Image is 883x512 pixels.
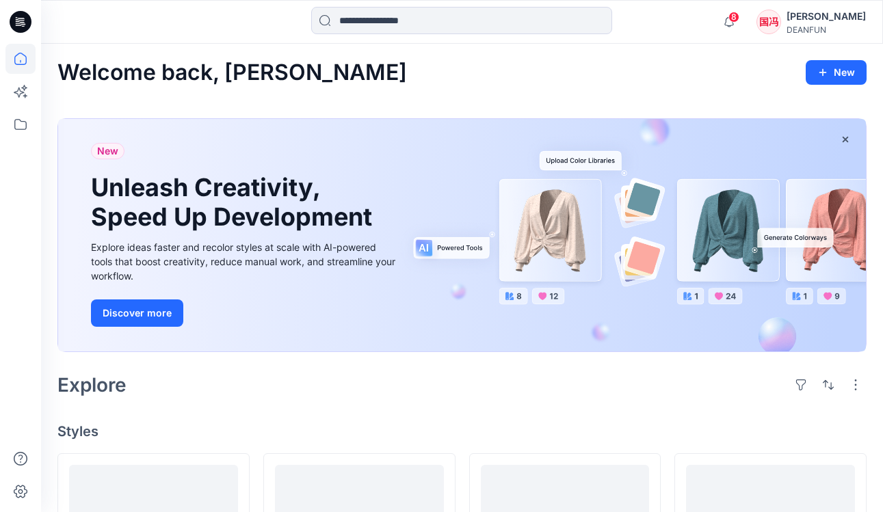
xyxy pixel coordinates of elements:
button: New [806,60,867,85]
div: DEANFUN [787,25,866,35]
a: Discover more [91,299,399,327]
div: Explore ideas faster and recolor styles at scale with AI-powered tools that boost creativity, red... [91,240,399,283]
span: 8 [728,12,739,23]
h2: Welcome back, [PERSON_NAME] [57,60,407,85]
button: Discover more [91,299,183,327]
h2: Explore [57,374,127,396]
h1: Unleash Creativity, Speed Up Development [91,173,378,232]
h4: Styles [57,423,867,440]
span: New [97,143,118,159]
div: 国冯 [756,10,781,34]
div: [PERSON_NAME] [787,8,866,25]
